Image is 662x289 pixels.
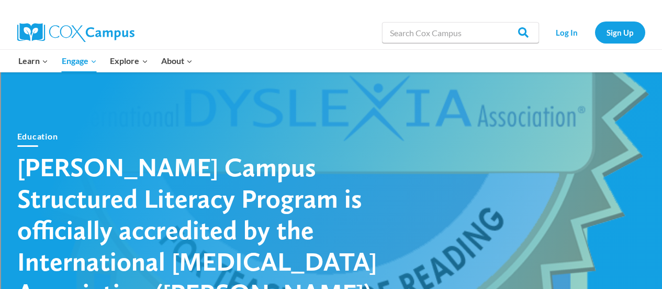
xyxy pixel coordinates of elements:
[110,54,148,68] span: Explore
[544,22,590,43] a: Log In
[595,22,645,43] a: Sign Up
[62,54,97,68] span: Engage
[18,54,48,68] span: Learn
[382,22,539,43] input: Search Cox Campus
[544,22,645,43] nav: Secondary Navigation
[17,23,134,42] img: Cox Campus
[161,54,193,68] span: About
[12,50,199,72] nav: Primary Navigation
[17,131,58,141] a: Education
